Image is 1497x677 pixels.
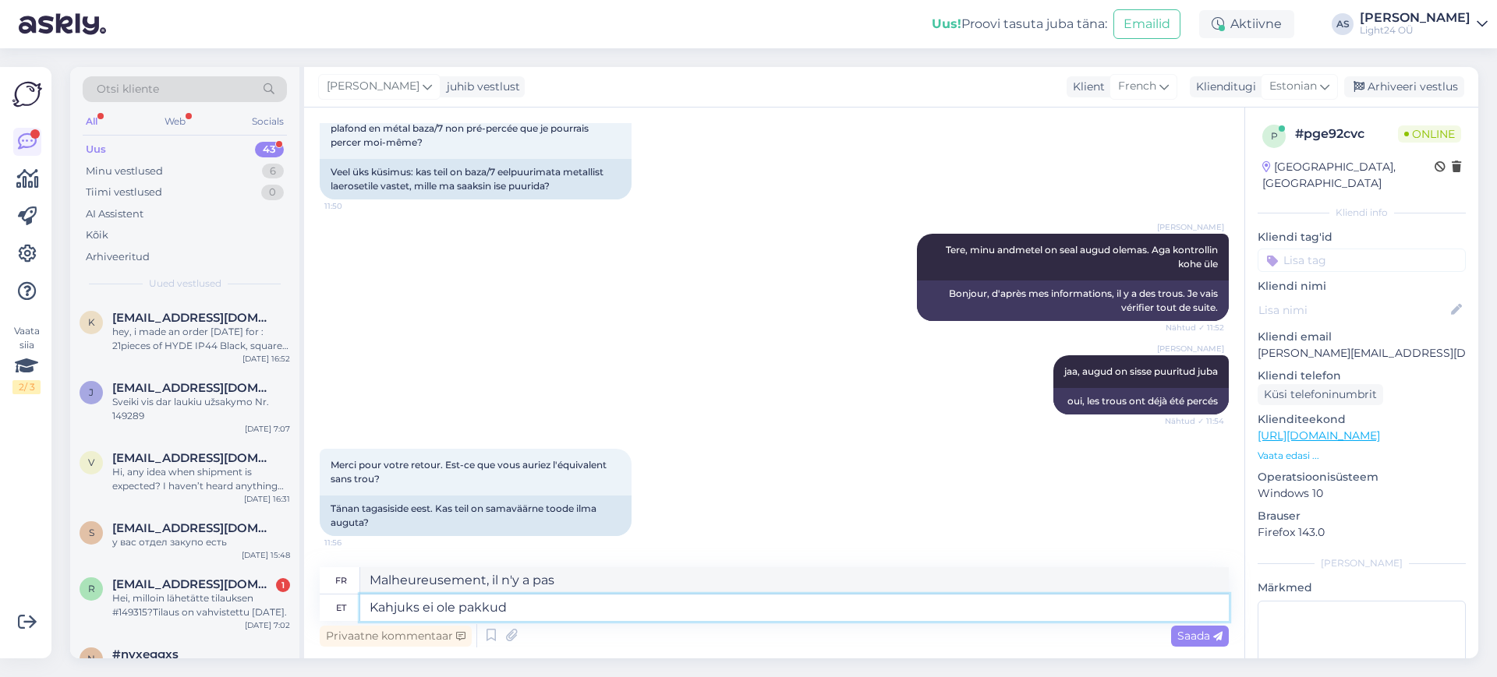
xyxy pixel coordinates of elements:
[88,457,94,468] span: v
[1258,524,1466,541] p: Firefox 143.0
[112,325,290,353] div: hey, i made an order [DATE] for : 21pieces of HYDE IP44 Black, square lamps We opened the package...
[112,311,274,325] span: kuninkaantie752@gmail.com
[112,591,290,619] div: Hei, milloin lähetätte tilauksen #149315?Tilaus on vahvistettu [DATE].
[1165,415,1224,427] span: Nähtud ✓ 11:54
[1258,249,1466,272] input: Lisa tag
[932,16,961,31] b: Uus!
[946,244,1220,270] span: Tere, minu andmetel on seal augud olemas. Aga kontrollin kohe üle
[97,81,159,97] span: Otsi kliente
[112,647,179,661] span: #nyxeggxs
[1360,12,1488,37] a: [PERSON_NAME]Light24 OÜ
[1067,79,1105,95] div: Klient
[331,459,609,485] span: Merci pour votre retour. Est-ce que vous auriez l'équivalent sans trou?
[1258,345,1466,361] p: [PERSON_NAME][EMAIL_ADDRESS][DOMAIN_NAME]
[1157,343,1224,354] span: [PERSON_NAME]
[112,381,274,395] span: justmisius@gmail.com
[255,142,284,157] div: 43
[1295,125,1398,143] div: # pge92cvc
[1258,428,1380,443] a: [URL][DOMAIN_NAME]
[1258,301,1448,319] input: Lisa nimi
[1190,79,1256,95] div: Klienditugi
[1199,10,1294,38] div: Aktiivne
[1258,485,1466,502] p: Windows 10
[245,423,290,435] div: [DATE] 7:07
[112,465,290,493] div: Hi, any idea when shipment is expected? I haven’t heard anything yet. Commande n°149638] ([DATE])...
[320,495,632,536] div: Tänan tagasiside eest. Kas teil on samaväärne toode ilma auguta?
[1053,388,1229,414] div: oui, les trous ont déjà été percés
[245,619,290,631] div: [DATE] 7:02
[112,451,274,465] span: vanheiningenruud@gmail.com
[331,108,591,148] span: Autre question: auriez-vous l'équivalent de la rosace de plafond en métal baza/7 non pré-percée q...
[86,206,143,222] div: AI Assistent
[1258,556,1466,570] div: [PERSON_NAME]
[1344,76,1464,97] div: Arhiveeri vestlus
[87,653,95,665] span: n
[1166,322,1224,333] span: Nähtud ✓ 11:52
[335,567,347,594] div: fr
[1258,368,1466,384] p: Kliendi telefon
[12,324,41,394] div: Vaata siia
[1258,384,1383,405] div: Küsi telefoninumbrit
[1157,221,1224,233] span: [PERSON_NAME]
[1360,24,1470,37] div: Light24 OÜ
[1258,411,1466,428] p: Klienditeekond
[320,159,632,199] div: Veel üks küsimus: kas teil on baza/7 eelpuurimata metallist laerosetile vastet, mille ma saaksin ...
[1262,159,1435,192] div: [GEOGRAPHIC_DATA], [GEOGRAPHIC_DATA]
[324,200,383,212] span: 11:50
[320,626,472,647] div: Privaatne kommentaar
[1113,9,1180,39] button: Emailid
[88,316,95,328] span: k
[83,111,101,132] div: All
[327,78,419,95] span: [PERSON_NAME]
[249,111,287,132] div: Socials
[112,521,274,535] span: shahzoda@ovivoelektrik.com.tr
[1332,13,1354,35] div: AS
[1177,629,1223,643] span: Saada
[89,386,94,398] span: j
[149,277,221,291] span: Uued vestlused
[112,577,274,591] span: ritvaleinonen@hotmail.com
[262,164,284,179] div: 6
[12,79,42,109] img: Askly Logo
[1360,12,1470,24] div: [PERSON_NAME]
[336,594,346,621] div: et
[86,249,150,265] div: Arhiveeritud
[1064,365,1218,377] span: jaa, augud on sisse puuritud juba
[112,395,290,423] div: Sveiki vis dar laukiu užsakymo Nr. 149289
[89,527,94,538] span: s
[242,353,290,365] div: [DATE] 16:52
[324,537,383,548] span: 11:56
[112,535,290,549] div: у вас отдел закупо есть
[1258,229,1466,245] p: Kliendi tag'id
[360,594,1229,621] textarea: Kahjuks ei ole pakkud
[1258,449,1466,463] p: Vaata edasi ...
[1258,580,1466,596] p: Märkmed
[1258,278,1466,294] p: Kliendi nimi
[86,164,163,179] div: Minu vestlused
[86,142,106,157] div: Uus
[276,578,290,592] div: 1
[86,227,108,243] div: Kõik
[1258,469,1466,485] p: Operatsioonisüsteem
[244,493,290,505] div: [DATE] 16:31
[261,185,284,200] div: 0
[917,280,1229,321] div: Bonjour, d'après mes informations, il y a des trous. Je vais vérifier tout de suite.
[88,583,95,594] span: r
[86,185,162,200] div: Tiimi vestlused
[242,549,290,561] div: [DATE] 15:48
[441,79,520,95] div: juhib vestlust
[1258,206,1466,220] div: Kliendi info
[12,380,41,394] div: 2 / 3
[360,567,1229,594] textarea: Malheureusement, il n'y a pas
[1258,508,1466,524] p: Brauser
[1398,125,1461,143] span: Online
[1269,78,1317,95] span: Estonian
[161,111,189,132] div: Web
[932,15,1107,33] div: Proovi tasuta juba täna:
[1118,78,1156,95] span: French
[1271,130,1278,142] span: p
[1258,329,1466,345] p: Kliendi email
